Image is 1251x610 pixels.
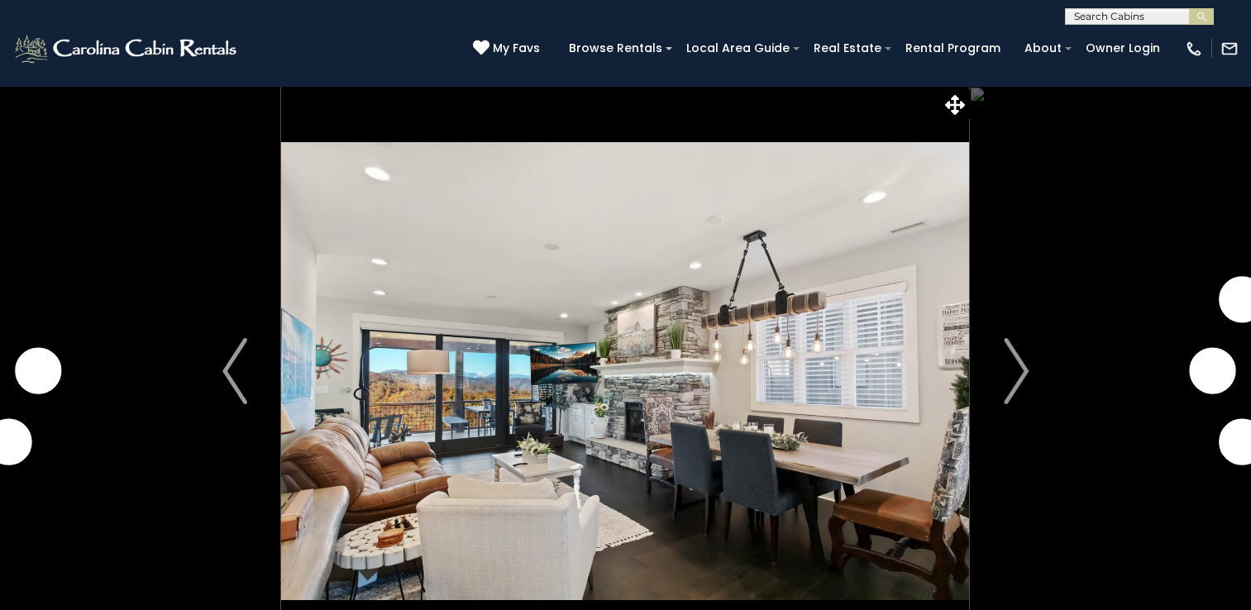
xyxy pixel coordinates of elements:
[678,36,798,61] a: Local Area Guide
[473,40,544,58] a: My Favs
[805,36,890,61] a: Real Estate
[222,338,247,404] img: arrow
[1004,338,1029,404] img: arrow
[1077,36,1168,61] a: Owner Login
[493,40,540,57] span: My Favs
[1016,36,1070,61] a: About
[897,36,1009,61] a: Rental Program
[1185,40,1203,58] img: phone-regular-white.png
[12,32,241,65] img: White-1-2.png
[561,36,671,61] a: Browse Rentals
[1220,40,1239,58] img: mail-regular-white.png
